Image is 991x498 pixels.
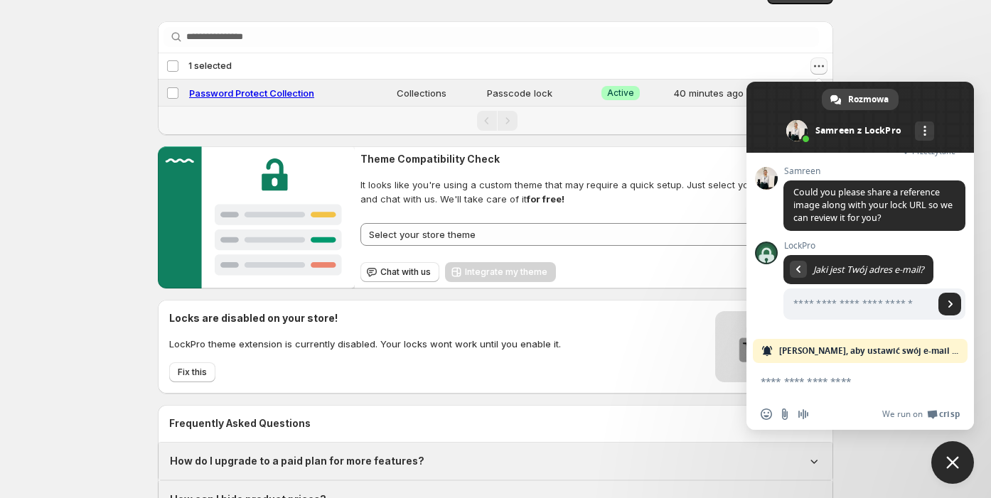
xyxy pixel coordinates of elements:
[938,293,961,315] span: Wyślij
[793,186,953,224] span: Could you please share a reference image along with your lock URL so we can review it for you?
[810,58,827,75] button: Actions
[360,262,439,282] button: Chat with us
[813,264,923,276] span: Jaki jest Twój adres e-mail?
[670,80,791,107] td: 40 minutes ago
[761,408,772,420] span: Wstaw uśmieszek
[158,146,355,288] img: Customer support
[779,339,960,363] span: [PERSON_NAME], aby ustawić swój e-mail aby otrzymywać powiadomienia.
[189,87,314,99] a: Password Protect Collection
[882,408,960,420] a: We run onCrisp
[779,408,791,420] span: Wyślij załącznik
[169,337,561,351] p: LockPro theme extension is currently disabled. Your locks wont work until you enable it.
[607,87,634,99] span: Active
[798,408,809,420] span: Nagrywanie wiadomości audio
[483,80,597,107] td: Passcode lock
[158,106,833,135] nav: Pagination
[715,311,822,382] img: Locks disabled
[931,441,974,484] div: Close chat
[527,193,564,205] strong: for free!
[188,60,232,72] span: 1 selected
[783,241,965,251] span: LockPro
[848,89,889,110] span: Rozmowa
[790,261,807,278] div: Powrót do wiadomości
[178,367,207,378] span: Fix this
[360,152,833,166] h2: Theme Compatibility Check
[761,375,928,388] textarea: Napisz wiadomość...
[169,416,822,431] h2: Frequently Asked Questions
[380,266,431,278] span: Chat with us
[822,89,899,110] div: Rozmowa
[169,362,215,382] button: Fix this
[783,288,934,320] input: Wprowadź swój adres e-mail
[392,80,483,107] td: Collections
[360,178,833,206] span: It looks like you're using a custom theme that may require a quick setup. Just select your theme ...
[939,408,960,420] span: Crisp
[169,311,561,325] h2: Locks are disabled on your store!
[915,121,934,141] div: Więcej kanałów
[783,166,965,176] span: Samreen
[170,454,424,468] h1: How do I upgrade to a paid plan for more features?
[882,408,923,420] span: We run on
